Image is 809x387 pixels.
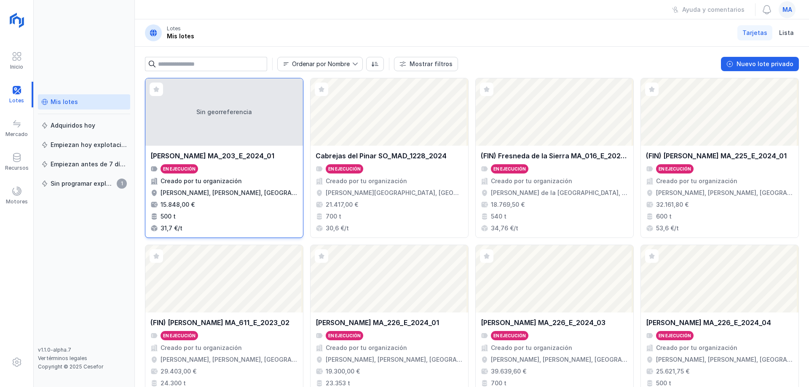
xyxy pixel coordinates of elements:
a: Sin programar explotación1 [38,176,130,191]
div: [PERSON_NAME], [PERSON_NAME], [GEOGRAPHIC_DATA], [GEOGRAPHIC_DATA] [491,355,628,364]
div: v1.1.0-alpha.7 [38,347,130,353]
a: Lista [774,25,799,40]
div: Inicio [10,64,23,70]
div: [PERSON_NAME], [PERSON_NAME], [GEOGRAPHIC_DATA], [GEOGRAPHIC_DATA] [656,189,793,197]
div: Lotes [167,25,181,32]
div: Creado por tu organización [491,177,572,185]
div: Mis lotes [51,98,78,106]
div: Creado por tu organización [161,344,242,352]
div: En ejecución [659,166,691,172]
div: [PERSON_NAME], [PERSON_NAME], [GEOGRAPHIC_DATA], [GEOGRAPHIC_DATA] [161,189,298,197]
div: Sin programar explotación [51,179,114,188]
div: 21.417,00 € [326,200,358,209]
div: Mostrar filtros [410,60,453,68]
div: Copyright © 2025 Cesefor [38,363,130,370]
a: Cabrejas del Pinar SO_MAD_1228_2024En ejecuciónCreado por tu organización[PERSON_NAME][GEOGRAPHIC... [310,78,469,238]
div: (FIN) [PERSON_NAME] MA_225_E_2024_01 [646,151,787,161]
div: En ejecución [659,333,691,339]
div: Recursos [5,165,29,171]
div: 15.848,00 € [161,200,195,209]
div: Creado por tu organización [656,177,737,185]
div: En ejecución [328,333,361,339]
div: [PERSON_NAME], [PERSON_NAME], [GEOGRAPHIC_DATA], [GEOGRAPHIC_DATA] [656,355,793,364]
span: Nombre [278,57,352,71]
div: 31,7 €/t [161,224,182,232]
a: Tarjetas [737,25,772,40]
div: Adquiridos hoy [51,121,95,130]
span: ma [782,5,792,14]
div: 700 t [326,212,341,221]
div: Sin georreferencia [145,78,303,146]
div: 39.639,60 € [491,367,526,376]
div: En ejecución [163,166,196,172]
a: (FIN) Fresneda de la Sierra MA_016_E_2024_01En ejecuciónCreado por tu organización[PERSON_NAME] d... [475,78,634,238]
a: Empiezan hoy explotación [38,137,130,152]
span: 1 [117,179,127,189]
div: [PERSON_NAME] MA_203_E_2024_01 [150,151,274,161]
div: Creado por tu organización [161,177,242,185]
div: (FIN) [PERSON_NAME] MA_611_E_2023_02 [150,318,289,328]
span: Tarjetas [742,29,767,37]
div: Nuevo lote privado [737,60,793,68]
div: 19.300,00 € [326,367,360,376]
div: Empiezan hoy explotación [51,141,127,149]
div: Mis lotes [167,32,194,40]
div: 25.621,75 € [656,367,689,376]
div: Ayuda y comentarios [682,5,745,14]
div: En ejecución [328,166,361,172]
a: Adquiridos hoy [38,118,130,133]
div: Creado por tu organización [326,344,407,352]
div: 18.769,50 € [491,200,525,209]
div: Mercado [5,131,28,138]
div: Ordenar por Nombre [292,61,350,67]
div: 600 t [656,212,672,221]
div: En ejecución [493,166,526,172]
img: logoRight.svg [6,10,27,31]
div: 500 t [161,212,176,221]
span: Lista [779,29,794,37]
div: [PERSON_NAME] de la [GEOGRAPHIC_DATA], [GEOGRAPHIC_DATA], [GEOGRAPHIC_DATA], [GEOGRAPHIC_DATA] [491,189,628,197]
div: 53,6 €/t [656,224,679,232]
a: Empiezan antes de 7 días [38,157,130,172]
div: En ejecución [163,333,196,339]
button: Ayuda y comentarios [667,3,750,17]
div: Motores [6,198,28,205]
div: [PERSON_NAME] MA_226_E_2024_01 [316,318,439,328]
div: 32.161,80 € [656,200,688,209]
div: Creado por tu organización [326,177,407,185]
div: [PERSON_NAME] MA_226_E_2024_03 [481,318,605,328]
div: [PERSON_NAME] MA_226_E_2024_04 [646,318,771,328]
div: En ejecución [493,333,526,339]
div: Empiezan antes de 7 días [51,160,127,168]
button: Mostrar filtros [394,57,458,71]
div: 29.403,00 € [161,367,196,376]
div: Creado por tu organización [656,344,737,352]
div: 30,6 €/t [326,224,349,232]
a: (FIN) [PERSON_NAME] MA_225_E_2024_01En ejecuciónCreado por tu organización[PERSON_NAME], [PERSON_... [640,78,799,238]
a: Sin georreferencia[PERSON_NAME] MA_203_E_2024_01En ejecuciónCreado por tu organización[PERSON_NAM... [145,78,303,238]
div: [PERSON_NAME], [PERSON_NAME], [GEOGRAPHIC_DATA], [GEOGRAPHIC_DATA] [161,355,298,364]
div: (FIN) Fresneda de la Sierra MA_016_E_2024_01 [481,151,628,161]
div: 34,76 €/t [491,224,518,232]
div: Creado por tu organización [491,344,572,352]
a: Ver términos legales [38,355,87,361]
button: Nuevo lote privado [721,57,799,71]
div: [PERSON_NAME][GEOGRAPHIC_DATA], [GEOGRAPHIC_DATA], [GEOGRAPHIC_DATA] [326,189,463,197]
div: [PERSON_NAME], [PERSON_NAME], [GEOGRAPHIC_DATA], [GEOGRAPHIC_DATA] [326,355,463,364]
div: 540 t [491,212,506,221]
a: Mis lotes [38,94,130,109]
div: Cabrejas del Pinar SO_MAD_1228_2024 [316,151,447,161]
